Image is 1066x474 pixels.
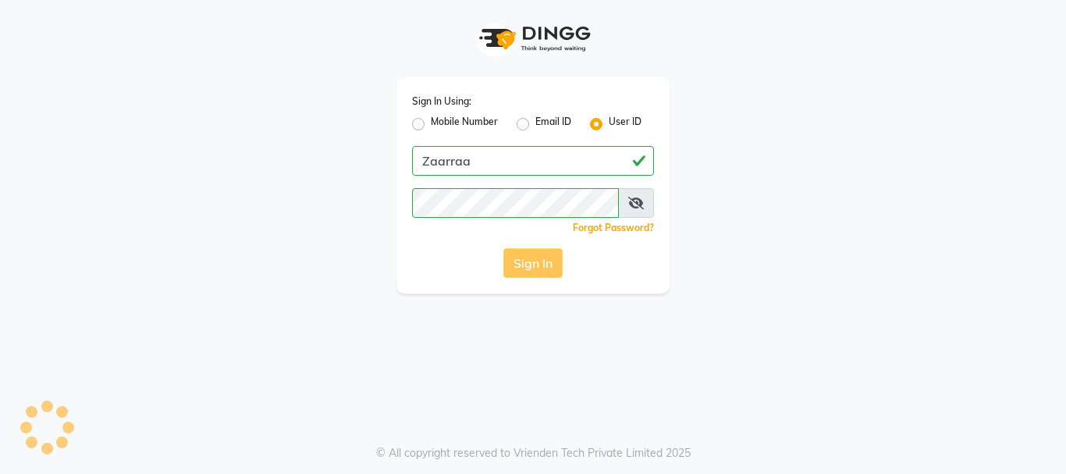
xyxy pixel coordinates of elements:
label: User ID [609,115,641,134]
label: Email ID [535,115,571,134]
input: Username [412,146,654,176]
a: Forgot Password? [573,222,654,233]
label: Mobile Number [431,115,498,134]
label: Sign In Using: [412,94,471,109]
input: Username [412,188,619,218]
img: logo1.svg [471,16,595,62]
